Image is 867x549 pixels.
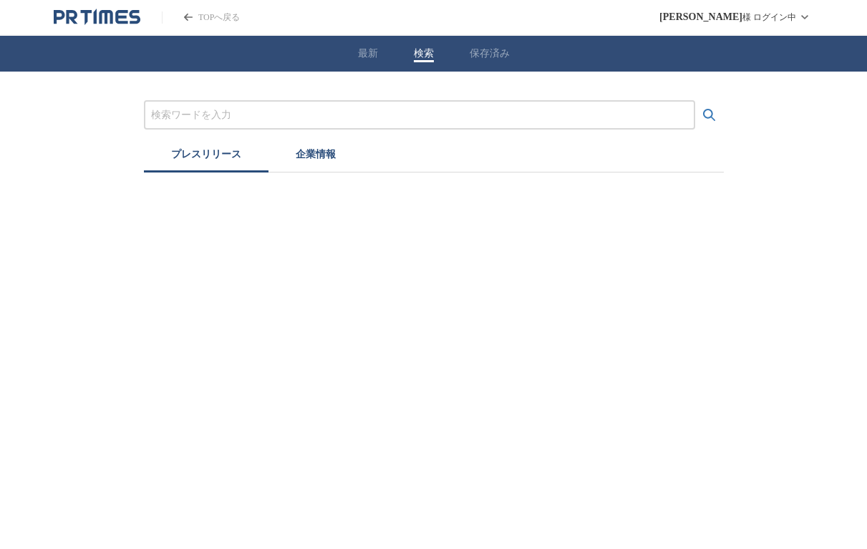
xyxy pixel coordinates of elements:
a: PR TIMESのトップページはこちら [162,11,240,24]
span: [PERSON_NAME] [659,11,742,23]
button: 検索 [414,47,434,60]
button: 最新 [358,47,378,60]
button: 企業情報 [268,141,363,173]
button: プレスリリース [144,141,268,173]
input: プレスリリースおよび企業を検索する [151,107,688,123]
a: PR TIMESのトップページはこちら [54,9,140,26]
button: 保存済み [470,47,510,60]
button: 検索する [695,101,724,130]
